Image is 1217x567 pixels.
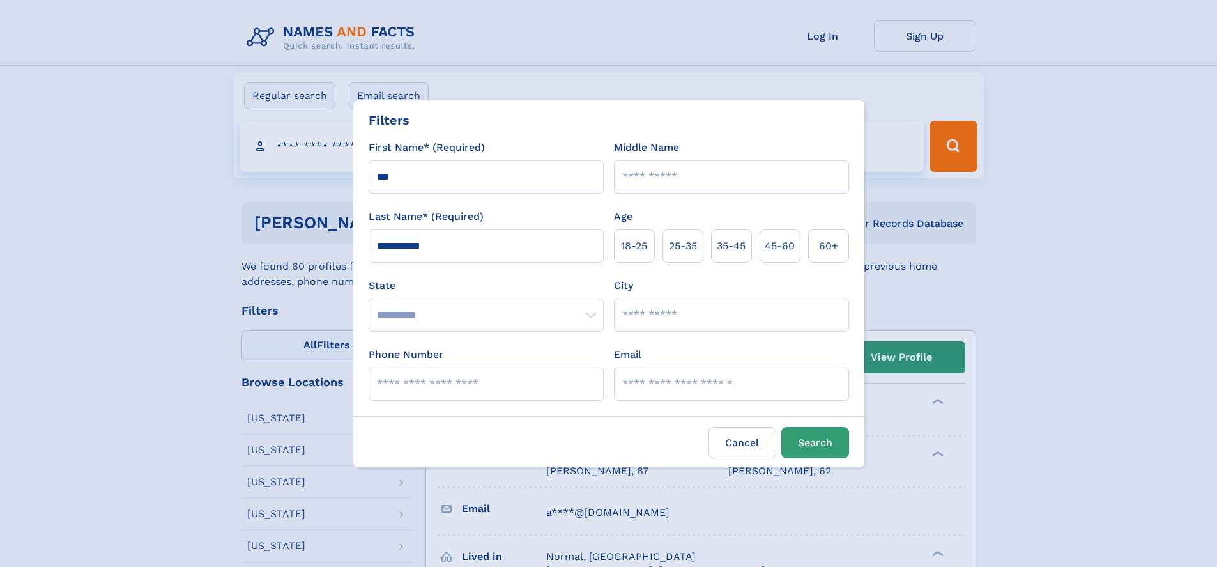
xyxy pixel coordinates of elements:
span: 25‑35 [669,238,697,254]
label: Age [614,209,632,224]
label: City [614,278,633,293]
span: 60+ [819,238,838,254]
div: Filters [369,111,409,130]
span: 35‑45 [717,238,746,254]
label: Email [614,347,641,362]
label: Middle Name [614,140,679,155]
label: State [369,278,604,293]
span: 18‑25 [621,238,647,254]
label: Phone Number [369,347,443,362]
label: First Name* (Required) [369,140,485,155]
label: Last Name* (Required) [369,209,484,224]
span: 45‑60 [765,238,795,254]
label: Cancel [708,427,776,458]
button: Search [781,427,849,458]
